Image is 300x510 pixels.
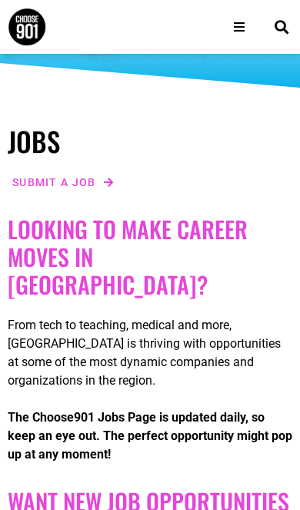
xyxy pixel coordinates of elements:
span: Submit a job [12,177,96,188]
div: Open/Close Menu [225,13,253,41]
h2: Looking to make career moves in [GEOGRAPHIC_DATA]? [8,215,292,298]
a: Submit a job [8,172,118,192]
h1: Jobs [8,125,292,157]
div: Search [268,15,294,40]
p: From tech to teaching, medical and more, [GEOGRAPHIC_DATA] is thriving with opportunities at some... [8,316,292,390]
strong: The Choose901 Jobs Page is updated daily, so keep an eye out. The perfect opportunity might pop u... [8,410,292,462]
